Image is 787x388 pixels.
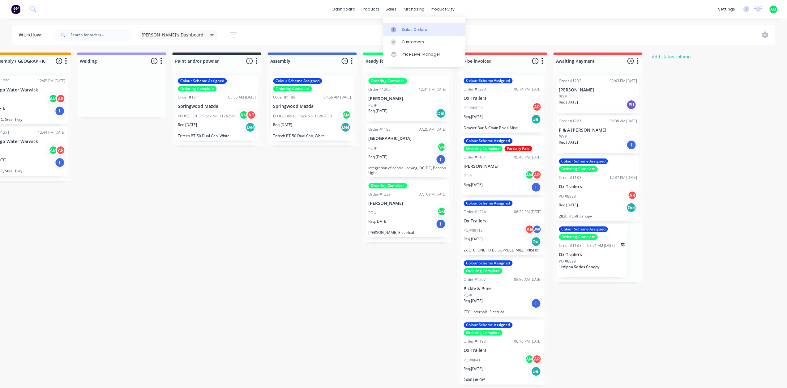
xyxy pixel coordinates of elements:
[178,78,227,84] div: Colour Scheme Assigned
[587,243,615,248] div: 05:21 AM [DATE]
[329,5,358,14] a: dashboard
[55,158,65,167] div: I
[559,252,624,257] p: Ox Trailers
[56,145,65,155] div: AR
[340,122,350,132] div: Del
[273,113,332,119] p: PO #2S36978 Stock No. 11262839
[559,214,637,218] p: 2820 lift off canopy
[11,5,20,14] img: Factory
[559,128,637,133] p: P & A [PERSON_NAME]
[464,105,483,111] p: PO #09039
[464,366,483,372] p: Req. [DATE]
[626,203,636,213] div: Del
[366,180,449,238] div: Ordering CompleteOrder #122207:16 PM [DATE][PERSON_NAME]PO #AMReq.[DATE]I[PERSON_NAME] Electrical
[464,339,486,344] div: Order #1192
[368,192,391,197] div: Order #1222
[239,110,248,120] div: AM
[514,339,541,344] div: 06:16 PM [DATE]
[464,138,512,144] div: Colour Scheme Assigned
[464,377,541,382] p: 2400 Lift Off
[514,86,541,92] div: 06:14 PM [DATE]
[273,78,322,84] div: Colour Scheme Assigned
[559,78,581,84] div: Order #1232
[531,298,541,308] div: I
[383,23,465,36] a: Sales Orders
[514,209,541,215] div: 06:22 PM [DATE]
[175,76,258,141] div: Colour Scheme AssignedOrdering CompleteOrder #121105:55 AM [DATE]Springwood MazdaPO #2S37012 Stoc...
[525,170,534,179] div: AM
[559,243,581,248] div: Order #1183
[464,96,541,101] p: Ox Trailers
[464,182,483,188] p: Req. [DATE]
[419,87,446,92] div: 12:31 PM [DATE]
[559,259,576,264] p: PO #8829
[648,53,694,61] button: Add status column
[464,164,541,169] p: [PERSON_NAME]
[383,36,465,48] a: Customers
[49,145,58,155] div: AM
[436,219,446,229] div: I
[464,228,483,233] p: PO #09115
[273,104,351,109] p: Springwood Mazda
[366,124,449,177] div: Order #118807:25 AM [DATE][GEOGRAPHIC_DATA]PO #AMReq.[DATE]IIntegration of central locking, DC-DC...
[383,5,400,14] div: sales
[559,194,576,199] p: PO #8829
[366,76,449,121] div: Ordering CompleteOrder #120212:31 PM [DATE][PERSON_NAME]PO #Req.[DATE]Del
[556,76,639,113] div: Order #123205:43 PM [DATE][PERSON_NAME]PO #Req.[DATE]PU
[437,207,446,216] div: AM
[402,52,440,57] div: Price Level Manager
[56,94,65,103] div: AR
[559,99,578,105] p: Req. [DATE]
[559,166,597,172] div: Ordering Complete
[228,95,256,100] div: 05:55 AM [DATE]
[504,146,532,151] div: Partially Paid
[402,27,427,32] div: Sales Orders
[559,134,567,140] p: PO #
[559,140,578,145] p: Req. [DATE]
[464,236,483,242] p: Req. [DATE]
[273,95,295,100] div: Order #1199
[770,6,776,12] span: AM
[419,127,446,132] div: 07:25 AM [DATE]
[525,225,534,234] div: AR
[178,95,200,100] div: Order #1211
[271,76,353,141] div: Colour Scheme AssignedOrdering CompleteOrder #119904:56 AM [DATE]Springwood MazdaPO #2S36978 Stoc...
[400,5,428,14] div: purchasing
[464,277,486,282] div: Order #1207
[464,322,512,328] div: Colour Scheme Assigned
[626,140,636,150] div: I
[464,125,541,130] p: Drawer Bar & Chain Box + Misc
[559,87,637,93] p: [PERSON_NAME]
[559,94,567,99] p: PO #
[178,86,216,91] div: Ordering Complete
[559,202,578,208] p: Req. [DATE]
[715,5,738,14] div: settings
[368,154,387,160] p: Req. [DATE]
[273,133,351,138] p: Tritech BT-50 Dual Cab, White
[525,354,534,364] div: AM
[563,264,599,269] span: Alpha Series Canopy
[71,29,132,41] input: Search for orders...
[464,260,512,266] div: Colour Scheme Assigned
[19,31,44,39] div: Workflow
[368,136,446,141] p: [GEOGRAPHIC_DATA]
[368,96,446,101] p: [PERSON_NAME]
[368,219,387,224] p: Req. [DATE]
[178,122,197,128] p: Req. [DATE]
[436,154,446,164] div: I
[464,298,483,304] p: Req. [DATE]
[402,39,424,45] div: Customers
[49,94,58,103] div: AM
[556,224,627,277] div: Colour Scheme AssignedOrdering CompleteOrder #118305:21 AM [DATE]Ox TrailersPO #88291xAlpha Serie...
[559,118,581,124] div: Order #1227
[461,320,544,385] div: Colour Scheme AssignedOrdering CompleteOrder #119206:16 PM [DATE]Ox TrailersPO #8841AMARReq.[DATE...
[464,173,472,179] p: PO #
[461,136,544,195] div: Colour Scheme AssignedOrdering CompletePartially PaidOrder #110105:48 PM [DATE][PERSON_NAME]PO #A...
[368,183,407,188] div: Ordering Complete
[178,113,237,119] p: PO #2S37012 Stock No. 11242260
[368,145,377,151] p: PO #
[556,156,639,221] div: Colour Scheme AssignedOrdering CompleteOrder #118312:37 PM [DATE]Ox TrailersPO #8829ARReq.[DATE]D...
[38,78,65,84] div: 12:45 PM [DATE]
[436,108,446,118] div: Del
[559,184,637,189] p: Ox Trailers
